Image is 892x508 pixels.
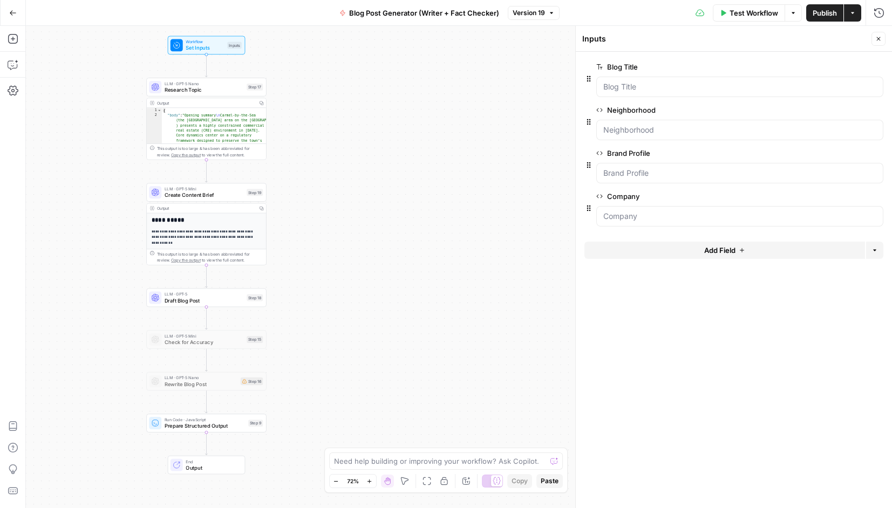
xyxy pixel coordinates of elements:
[205,390,207,413] g: Edge from step_16 to step_9
[186,458,239,464] span: End
[248,420,263,427] div: Step 9
[171,258,201,263] span: Copy the output
[165,86,243,93] span: Research Topic
[157,100,255,106] div: Output
[596,105,822,115] label: Neighborhood
[146,456,267,474] div: EndOutput
[165,375,237,381] span: LLM · GPT-5 Nano
[146,78,267,160] div: LLM · GPT-5 NanoResearch TopicStep 17Output{ "body":"Opening summary\nCarmel-by-the-Sea (the [GEO...
[157,146,263,158] div: This output is too large & has been abbreviated for review. to view the full content.
[186,464,239,471] span: Output
[730,8,778,18] span: Test Workflow
[507,474,532,488] button: Copy
[146,330,267,348] div: LLM · GPT-5 MiniCheck for AccuracyStep 15
[205,307,207,329] g: Edge from step_18 to step_15
[596,61,822,72] label: Blog Title
[541,476,559,486] span: Paste
[165,297,243,304] span: Draft Blog Post
[247,84,263,91] div: Step 17
[165,80,243,86] span: LLM · GPT-5 Nano
[536,474,563,488] button: Paste
[205,349,207,372] g: Edge from step_15 to step_16
[205,265,207,288] g: Edge from step_19 to step_18
[165,422,245,429] span: Prepare Structured Output
[241,377,263,385] div: Step 16
[333,4,506,22] button: Blog Post Generator (Writer + Fact Checker)
[146,372,267,390] div: LLM · GPT-5 NanoRewrite Blog PostStep 16
[512,476,528,486] span: Copy
[146,414,267,432] div: Run Code · JavaScriptPrepare Structured OutputStep 9
[165,416,245,422] span: Run Code · JavaScript
[205,160,207,182] g: Edge from step_17 to step_19
[806,4,843,22] button: Publish
[513,8,545,18] span: Version 19
[247,336,263,343] div: Step 15
[227,42,242,49] div: Inputs
[704,245,736,256] span: Add Field
[596,148,822,159] label: Brand Profile
[349,8,499,18] span: Blog Post Generator (Writer + Fact Checker)
[347,477,359,485] span: 72%
[205,54,207,77] g: Edge from start to step_17
[713,4,785,22] button: Test Workflow
[165,291,243,297] span: LLM · GPT-5
[165,338,243,346] span: Check for Accuracy
[247,294,263,301] div: Step 18
[165,380,237,388] span: Rewrite Blog Post
[582,33,868,44] div: Inputs
[247,189,263,196] div: Step 19
[146,36,267,54] div: WorkflowSet InputsInputs
[508,6,560,20] button: Version 19
[596,191,822,202] label: Company
[165,186,243,191] span: LLM · GPT-5 Mini
[157,251,263,263] div: This output is too large & has been abbreviated for review. to view the full content.
[165,191,243,199] span: Create Content Brief
[146,289,267,307] div: LLM · GPT-5Draft Blog PostStep 18
[186,39,224,45] span: Workflow
[584,242,865,259] button: Add Field
[171,153,201,157] span: Copy the output
[165,333,243,339] span: LLM · GPT-5 Mini
[147,108,162,113] div: 1
[813,8,837,18] span: Publish
[603,81,876,92] input: Blog Title
[205,433,207,455] g: Edge from step_9 to end
[603,125,876,135] input: Neighborhood
[157,205,255,211] div: Output
[603,168,876,179] input: Brand Profile
[603,211,876,222] input: Company
[186,44,224,52] span: Set Inputs
[157,108,161,113] span: Toggle code folding, rows 1 through 3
